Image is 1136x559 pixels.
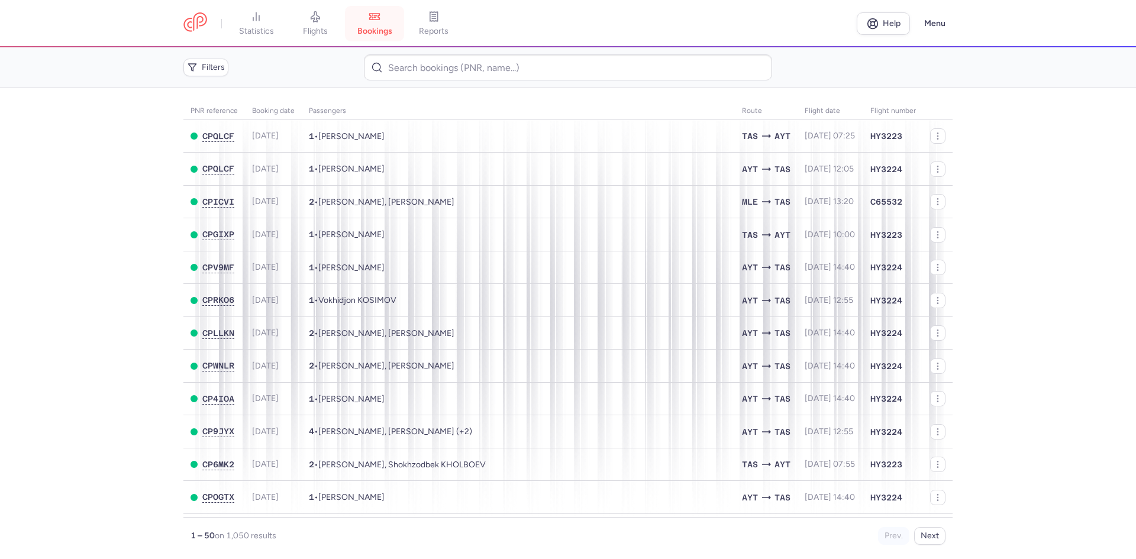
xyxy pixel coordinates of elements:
button: CPQLCF [202,131,234,141]
span: statistics [239,26,274,37]
a: statistics [227,11,286,37]
button: CP9JYX [202,426,234,437]
span: [DATE] [252,164,279,174]
input: Search bookings (PNR, name...) [364,54,772,80]
button: CPLLKN [202,328,234,338]
span: [DATE] 10:00 [805,230,855,240]
span: CP9JYX [202,426,234,436]
span: [DATE] 14:40 [805,492,855,502]
span: • [309,492,385,502]
span: AYT [774,228,790,241]
span: 4 [309,426,314,436]
button: CP6MK2 [202,460,234,470]
span: TAS [774,392,790,405]
span: 2 [309,361,314,370]
button: Filters [183,59,228,76]
span: • [309,164,385,174]
span: AYT [742,392,758,405]
strong: 1 – 50 [191,531,215,541]
a: CitizenPlane red outlined logo [183,12,207,34]
span: AYT [742,294,758,307]
span: [DATE] 14:40 [805,262,855,272]
span: flights [303,26,328,37]
span: CPGIXP [202,230,234,239]
span: • [309,460,486,470]
span: reports [419,26,448,37]
span: [DATE] 07:55 [805,459,855,469]
span: [DATE] 07:25 [805,131,855,141]
span: TAS [742,228,758,241]
span: [DATE] [252,492,279,502]
button: CPRKO6 [202,295,234,305]
span: 1 [309,263,314,272]
span: [DATE] [252,459,279,469]
span: AYT [774,130,790,143]
span: TAS [774,491,790,504]
span: [DATE] [252,328,279,338]
span: AYT [742,360,758,373]
span: 1 [309,230,314,239]
span: CPWNLR [202,361,234,370]
span: 2 [309,197,314,206]
span: 1 [309,295,314,305]
span: Filters [202,63,225,72]
span: TAS [774,327,790,340]
th: Passengers [302,102,735,120]
span: [DATE] 12:55 [805,295,853,305]
span: [DATE] 13:20 [805,196,854,206]
span: Mikhail KOSTYLEV [318,263,385,273]
span: TAS [742,130,758,143]
span: Vokhidjon KOSIMOV [318,295,396,305]
span: HY3223 [870,130,902,142]
span: Jasur JURAEV, Shokhzodbek KHOLBOEV [318,460,486,470]
span: bookings [357,26,392,37]
span: • [309,394,385,404]
span: • [309,197,454,207]
span: [DATE] [252,426,279,437]
span: 1 [309,131,314,141]
span: AYT [742,425,758,438]
span: HY3224 [870,393,902,405]
span: [DATE] 14:40 [805,328,855,338]
span: HY3224 [870,426,902,438]
span: Nurmukhammad BOZOROV, Erkin KHAYDAROV, Sohibjon IBRAGIMOV, Nurmukhammadbek SAYDILLAEV [318,426,472,437]
span: [DATE] [252,131,279,141]
span: [DATE] [252,262,279,272]
span: [DATE] [252,361,279,371]
span: HY3223 [870,458,902,470]
span: Dmitry MINKO [318,230,385,240]
span: CPQLCF [202,164,234,173]
th: PNR reference [183,102,245,120]
span: TAS [774,195,790,208]
span: TAS [774,294,790,307]
span: • [309,295,396,305]
span: • [309,263,385,273]
span: Akhrorjon SOLIEV, Mukhammadali MAKHMUDOV [318,328,454,338]
button: CPV9MF [202,263,234,273]
span: Nuriddin ALIEV [318,394,385,404]
span: • [309,131,385,141]
span: HY3224 [870,327,902,339]
span: • [309,361,454,371]
button: Prev. [878,527,909,545]
span: [DATE] [252,196,279,206]
button: CPOGTX [202,492,234,502]
span: MLE [742,195,758,208]
span: TAS [774,425,790,438]
span: [DATE] 12:55 [805,426,853,437]
span: AYT [742,261,758,274]
button: CPICVI [202,197,234,207]
button: Menu [917,12,953,35]
button: CP4IOA [202,394,234,404]
span: HY3224 [870,163,902,175]
th: Booking date [245,102,302,120]
span: [DATE] [252,295,279,305]
span: Alireza MAKINNASERI [318,164,385,174]
span: • [309,328,454,338]
button: CPWNLR [202,361,234,371]
a: bookings [345,11,404,37]
span: Help [883,19,901,28]
span: Rustam IBRAGIMOV [318,492,385,502]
